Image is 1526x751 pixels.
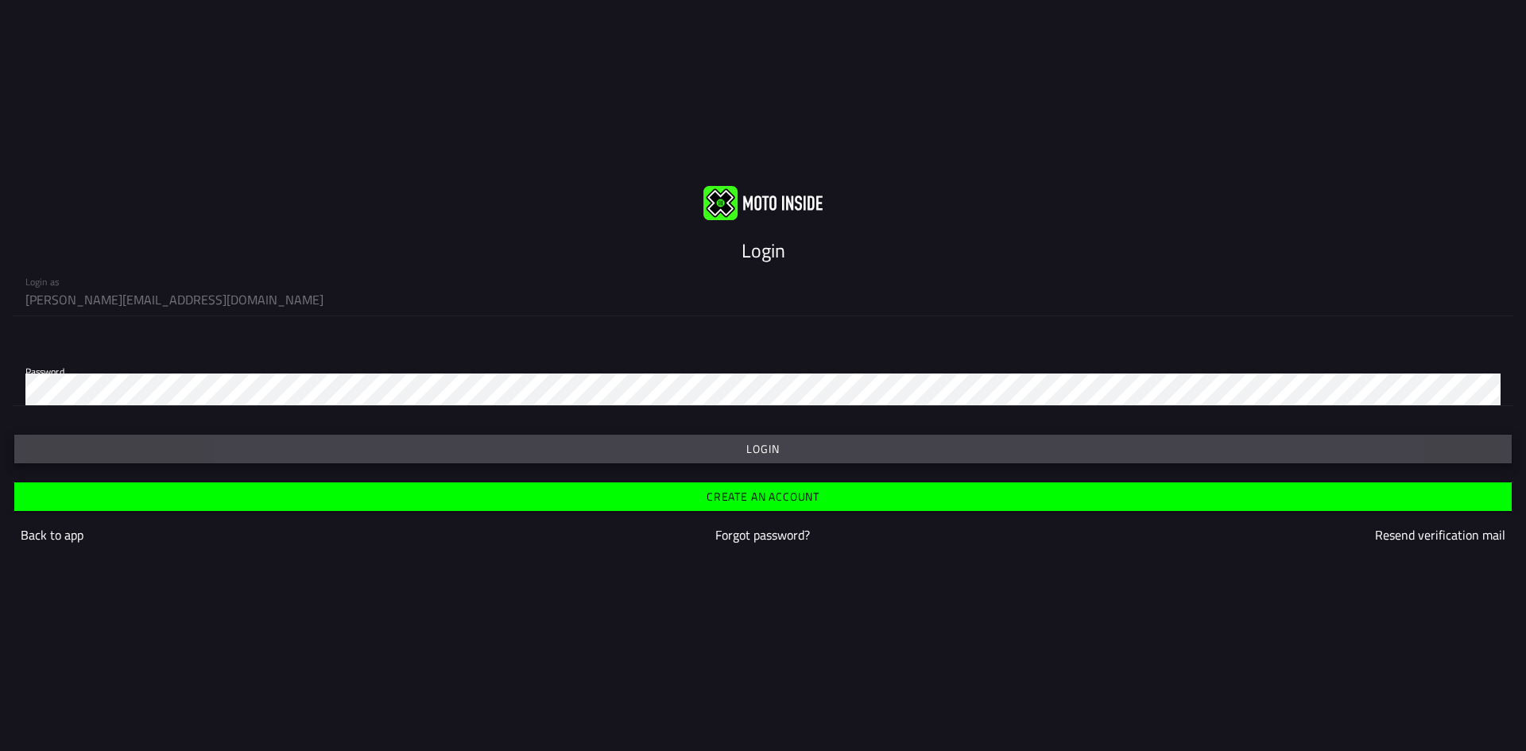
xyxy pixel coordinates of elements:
[746,443,779,455] ion-text: Login
[742,236,785,265] ion-text: Login
[21,525,83,544] a: Back to app
[1375,525,1505,544] a: Resend verification mail
[14,482,1512,511] ion-button: Create an account
[715,525,810,544] a: Forgot password?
